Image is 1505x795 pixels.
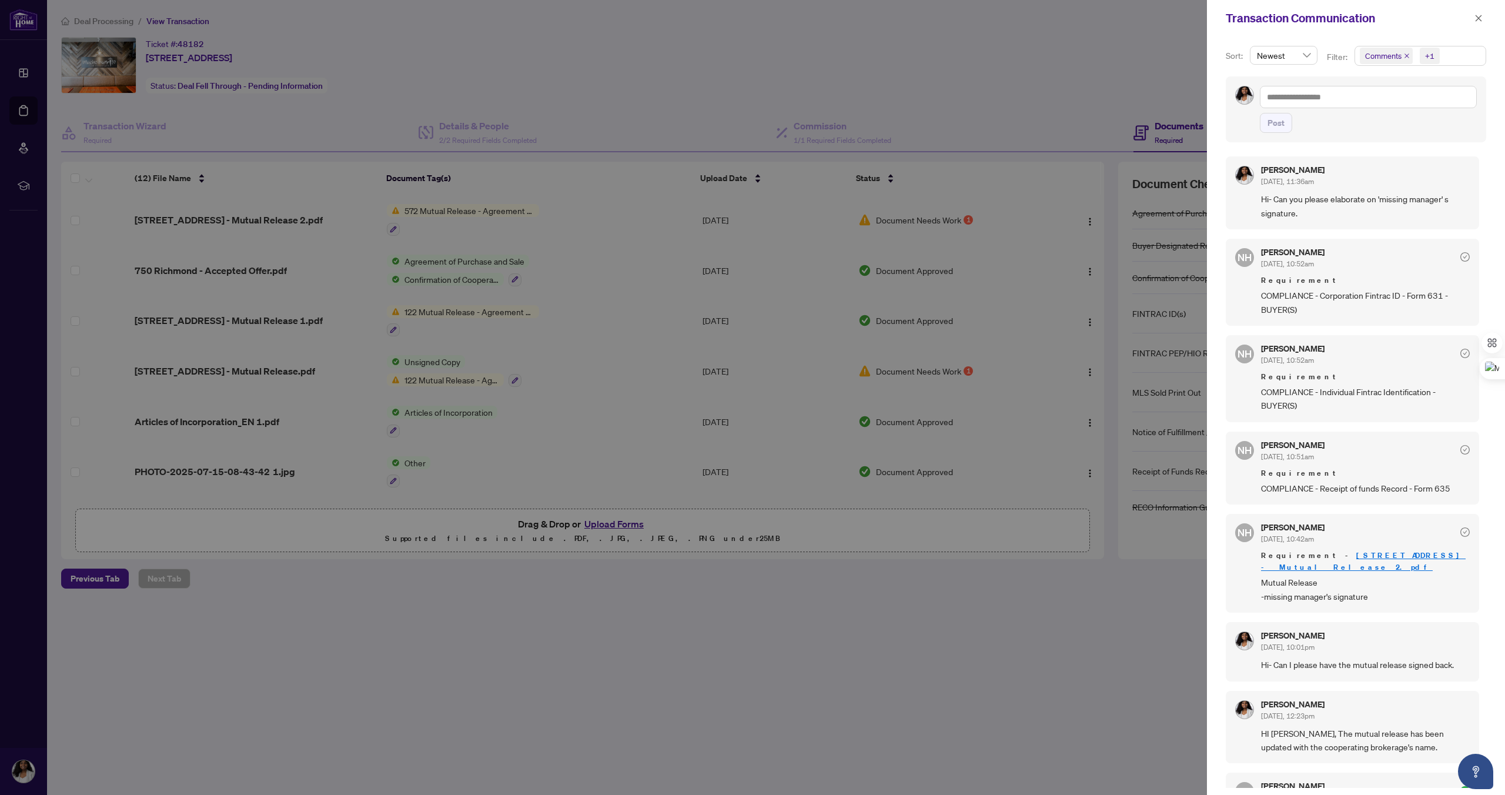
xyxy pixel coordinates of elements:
[1261,643,1315,652] span: [DATE], 10:01pm
[1226,49,1245,62] p: Sort:
[1460,349,1470,358] span: check-circle
[1474,14,1483,22] span: close
[1226,9,1471,27] div: Transaction Communication
[1460,527,1470,537] span: check-circle
[1261,727,1470,754] span: HI [PERSON_NAME], The mutual release has been updated with the cooperating brokerage's name.
[1236,86,1253,104] img: Profile Icon
[1261,700,1325,709] h5: [PERSON_NAME]
[1261,550,1470,573] span: Requirement -
[1261,259,1314,268] span: [DATE], 10:52am
[1261,576,1470,603] span: Mutual Release -missing manager's signature
[1261,166,1325,174] h5: [PERSON_NAME]
[1261,658,1470,672] span: Hi- Can I please have the mutual release signed back.
[1261,482,1470,495] span: COMPLIANCE - Receipt of funds Record - Form 635
[1261,192,1470,220] span: Hi- Can you please elaborate on 'missing manager' s signature.
[1236,632,1253,650] img: Profile Icon
[1261,177,1314,186] span: [DATE], 11:36am
[1261,385,1470,413] span: COMPLIANCE - Individual Fintrac Identification - BUYER(S)
[1238,346,1252,362] span: NH
[1365,50,1402,62] span: Comments
[1238,525,1252,540] span: NH
[1238,250,1252,265] span: NH
[1257,46,1310,64] span: Newest
[1261,523,1325,532] h5: [PERSON_NAME]
[1261,248,1325,256] h5: [PERSON_NAME]
[1261,356,1314,365] span: [DATE], 10:52am
[1327,51,1349,64] p: Filter:
[1458,754,1493,789] button: Open asap
[1460,445,1470,455] span: check-circle
[1261,535,1314,543] span: [DATE], 10:42am
[1261,782,1325,790] h5: [PERSON_NAME]
[1236,166,1253,184] img: Profile Icon
[1261,275,1470,286] span: Requirement
[1360,48,1413,64] span: Comments
[1261,371,1470,383] span: Requirement
[1261,632,1325,640] h5: [PERSON_NAME]
[1425,50,1434,62] div: +1
[1261,550,1466,572] a: [STREET_ADDRESS] - Mutual Release 2.pdf
[1261,345,1325,353] h5: [PERSON_NAME]
[1261,452,1314,461] span: [DATE], 10:51am
[1261,441,1325,449] h5: [PERSON_NAME]
[1404,53,1410,59] span: close
[1261,712,1315,720] span: [DATE], 12:23pm
[1236,701,1253,719] img: Profile Icon
[1261,467,1470,479] span: Requirement
[1261,289,1470,316] span: COMPLIANCE - Corporation Fintrac ID - Form 631 - BUYER(S)
[1260,113,1292,133] button: Post
[1460,252,1470,262] span: check-circle
[1238,443,1252,458] span: NH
